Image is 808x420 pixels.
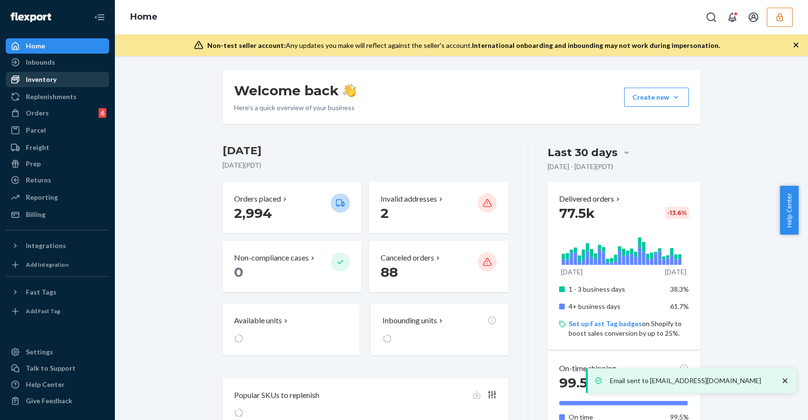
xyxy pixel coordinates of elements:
[26,143,49,152] div: Freight
[6,156,109,171] a: Prep
[6,72,109,87] a: Inventory
[26,241,66,250] div: Integrations
[780,186,798,235] button: Help Center
[26,57,55,67] div: Inbounds
[6,377,109,392] a: Help Center
[6,55,109,70] a: Inbounds
[234,252,309,263] p: Non-compliance cases
[670,285,689,293] span: 38.3%
[559,375,599,391] span: 99.5%
[26,396,72,406] div: Give Feedback
[702,8,721,27] button: Open Search Box
[26,92,77,102] div: Replenishments
[223,143,508,159] h3: [DATE]
[369,241,508,292] button: Canceled orders 88
[234,390,319,401] p: Popular SKUs to replenish
[371,304,508,355] button: Inbounding units
[723,8,742,27] button: Open notifications
[780,376,790,386] svg: close toast
[381,264,398,280] span: 88
[670,302,689,310] span: 61.7%
[624,88,689,107] button: Create new
[381,193,437,204] p: Invalid addresses
[6,257,109,272] a: Add Integration
[26,41,45,51] div: Home
[6,172,109,188] a: Returns
[223,160,508,170] p: [DATE] ( PDT )
[6,123,109,138] a: Parcel
[26,380,65,389] div: Help Center
[6,361,109,376] a: Talk to Support
[6,105,109,121] a: Orders6
[6,393,109,409] button: Give Feedback
[559,363,616,374] p: On-time shipping
[90,8,109,27] button: Close Navigation
[26,287,56,297] div: Fast Tags
[234,315,282,326] p: Available units
[223,182,361,233] button: Orders placed 2,994
[6,207,109,222] a: Billing
[26,159,41,169] div: Prep
[561,267,583,277] p: [DATE]
[130,11,157,22] a: Home
[569,319,642,328] a: Set up Fast Tag badges
[569,302,663,311] p: 4+ business days
[234,264,243,280] span: 0
[26,75,56,84] div: Inventory
[207,41,286,49] span: Non-test seller account:
[548,162,613,171] p: [DATE] - [DATE] ( PDT )
[123,3,165,31] ol: breadcrumbs
[744,8,763,27] button: Open account menu
[665,207,689,219] div: -13.6 %
[223,241,361,292] button: Non-compliance cases 0
[6,89,109,104] a: Replenishments
[234,193,281,204] p: Orders placed
[559,205,595,221] span: 77.5k
[26,108,49,118] div: Orders
[207,41,720,50] div: Any updates you make will reflect against the seller's account.
[569,319,689,338] p: on Shopify to boost sales conversion by up to 25%.
[99,108,106,118] div: 6
[26,261,68,269] div: Add Integration
[548,145,617,160] div: Last 30 days
[472,41,720,49] span: International onboarding and inbounding may not work during impersonation.
[26,347,53,357] div: Settings
[26,193,58,202] div: Reporting
[343,84,356,97] img: hand-wave emoji
[234,205,272,221] span: 2,994
[381,205,389,221] span: 2
[234,103,356,113] p: Here’s a quick overview of your business
[610,376,771,386] p: Email sent to [EMAIL_ADDRESS][DOMAIN_NAME]
[665,267,686,277] p: [DATE]
[6,238,109,253] button: Integrations
[26,175,51,185] div: Returns
[234,82,356,99] h1: Welcome back
[11,12,51,22] img: Flexport logo
[559,193,622,204] button: Delivered orders
[6,304,109,319] a: Add Fast Tag
[6,344,109,360] a: Settings
[26,307,60,315] div: Add Fast Tag
[369,182,508,233] button: Invalid addresses 2
[6,38,109,54] a: Home
[26,125,46,135] div: Parcel
[6,140,109,155] a: Freight
[6,190,109,205] a: Reporting
[223,304,359,355] button: Available units
[6,284,109,300] button: Fast Tags
[569,284,663,294] p: 1 - 3 business days
[381,252,434,263] p: Canceled orders
[382,315,437,326] p: Inbounding units
[26,210,45,219] div: Billing
[26,363,76,373] div: Talk to Support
